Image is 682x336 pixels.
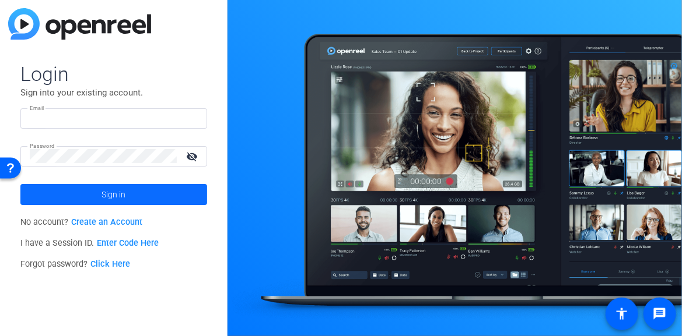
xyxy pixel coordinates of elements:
[20,62,207,86] span: Login
[97,238,159,248] a: Enter Code Here
[20,217,142,227] span: No account?
[90,259,130,269] a: Click Here
[102,180,125,209] span: Sign in
[8,8,151,40] img: blue-gradient.svg
[20,238,159,248] span: I have a Session ID.
[30,143,55,150] mat-label: Password
[20,86,207,99] p: Sign into your existing account.
[20,184,207,205] button: Sign in
[30,111,198,125] input: Enter Email Address
[20,259,130,269] span: Forgot password?
[615,307,629,321] mat-icon: accessibility
[71,217,142,227] a: Create an Account
[179,148,207,165] mat-icon: visibility_off
[653,307,667,321] mat-icon: message
[30,105,44,112] mat-label: Email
